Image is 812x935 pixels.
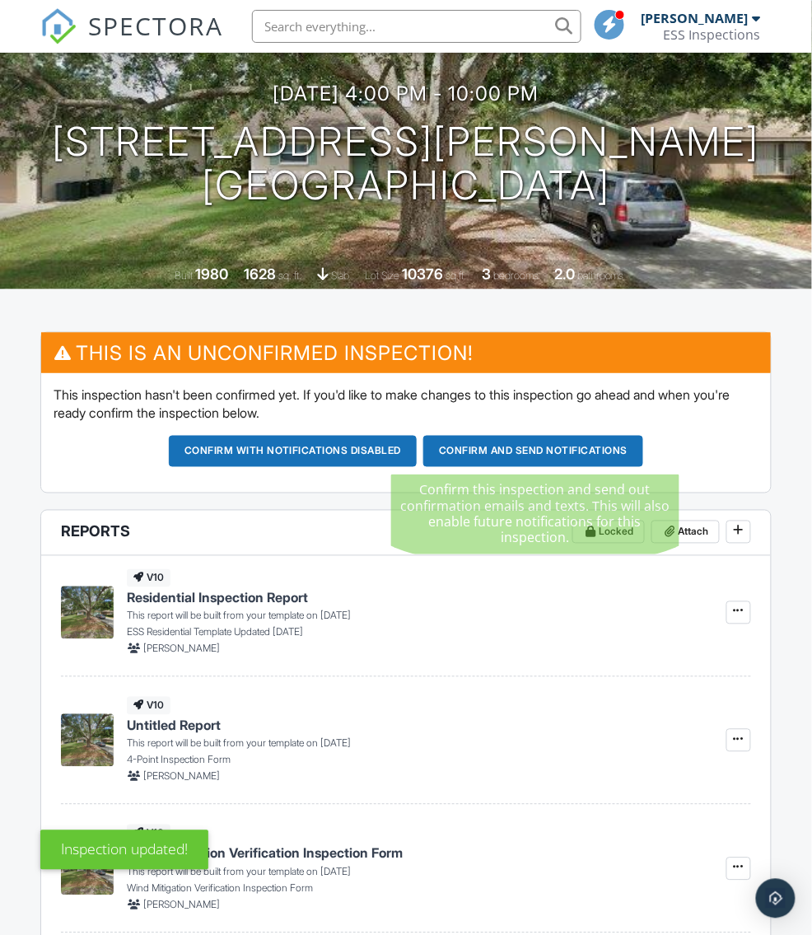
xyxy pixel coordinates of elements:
[423,436,643,467] button: Confirm and send notifications
[88,8,223,43] span: SPECTORA
[169,436,418,467] button: Confirm with notifications disabled
[53,120,760,208] h1: [STREET_ADDRESS][PERSON_NAME] [GEOGRAPHIC_DATA]
[195,265,228,283] div: 1980
[40,22,223,57] a: SPECTORA
[493,269,539,282] span: bedrooms
[554,265,575,283] div: 2.0
[756,879,796,919] div: Open Intercom Messenger
[278,269,301,282] span: sq. ft.
[402,265,443,283] div: 10376
[244,265,276,283] div: 1628
[40,830,208,870] div: Inspection updated!
[365,269,399,282] span: Lot Size
[642,10,749,26] div: [PERSON_NAME]
[54,386,758,423] p: This inspection hasn't been confirmed yet. If you'd like to make changes to this inspection go ah...
[664,26,761,43] div: ESS Inspections
[175,269,193,282] span: Built
[41,333,770,373] h3: This is an Unconfirmed Inspection!
[577,269,624,282] span: bathrooms
[446,269,466,282] span: sq.ft.
[40,8,77,44] img: The Best Home Inspection Software - Spectora
[331,269,349,282] span: slab
[273,82,539,105] h3: [DATE] 4:00 pm - 10:00 pm
[482,265,491,283] div: 3
[252,10,581,43] input: Search everything...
